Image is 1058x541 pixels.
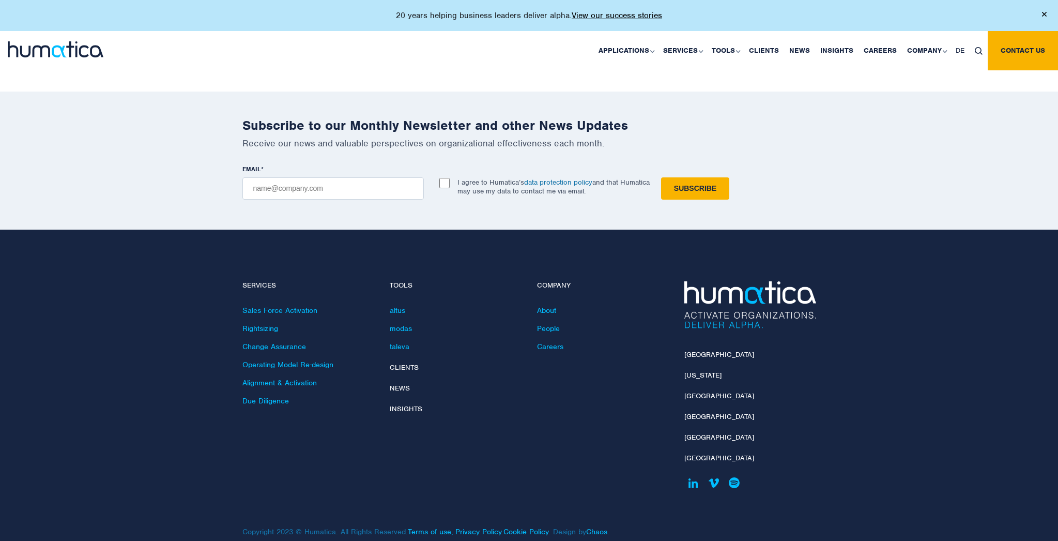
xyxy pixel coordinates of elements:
[537,342,563,351] a: Careers
[242,117,816,133] h2: Subscribe to our Monthly Newsletter and other News Updates
[684,412,754,421] a: [GEOGRAPHIC_DATA]
[684,433,754,442] a: [GEOGRAPHIC_DATA]
[396,10,662,21] p: 20 years helping business leaders deliver alpha.
[586,527,607,536] a: Chaos
[524,178,592,187] a: data protection policy
[684,454,754,462] a: [GEOGRAPHIC_DATA]
[593,31,658,70] a: Applications
[572,10,662,21] a: View our success stories
[390,363,419,372] a: Clients
[684,281,816,328] img: Humatica
[950,31,970,70] a: DE
[242,177,424,200] input: name@company.com
[242,396,289,405] a: Due Diligence
[537,281,669,290] h4: Company
[661,177,729,200] input: Subscribe
[975,47,983,55] img: search_icon
[537,324,560,333] a: People
[390,306,405,315] a: altus
[390,384,410,393] a: News
[242,306,317,315] a: Sales Force Activation
[658,31,707,70] a: Services
[242,324,278,333] a: Rightsizing
[242,342,306,351] a: Change Assurance
[242,281,374,290] h4: Services
[242,360,333,369] a: Operating Model Re-design
[390,342,409,351] a: taleva
[8,41,103,57] img: logo
[784,31,815,70] a: News
[408,527,453,536] a: Terms of use,
[684,350,754,359] a: [GEOGRAPHIC_DATA]
[684,474,702,492] a: Humatica on Linkedin
[390,404,422,413] a: Insights
[956,46,964,55] span: DE
[744,31,784,70] a: Clients
[858,31,902,70] a: Careers
[390,281,522,290] h4: Tools
[815,31,858,70] a: Insights
[684,392,754,400] a: [GEOGRAPHIC_DATA]
[455,527,501,536] a: Privacy Policy
[457,178,650,196] p: I agree to Humatica’s and that Humatica may use my data to contact me via email.
[439,178,450,188] input: I agree to Humatica’sdata protection policyand that Humatica may use my data to contact me via em...
[726,474,744,492] a: Humatica on Spotify
[242,138,816,149] p: Receive our news and valuable perspectives on organizational effectiveness each month.
[537,306,556,315] a: About
[242,165,261,173] span: EMAIL
[707,31,744,70] a: Tools
[902,31,950,70] a: Company
[988,31,1058,70] a: Contact us
[242,378,317,387] a: Alignment & Activation
[705,474,723,492] a: Humatica on Vimeo
[684,371,722,380] a: [US_STATE]
[390,324,412,333] a: modas
[242,506,669,536] p: Copyright 2023 © Humatica. All Rights Reserved. . . . Design by .
[503,527,548,536] a: Cookie Policy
